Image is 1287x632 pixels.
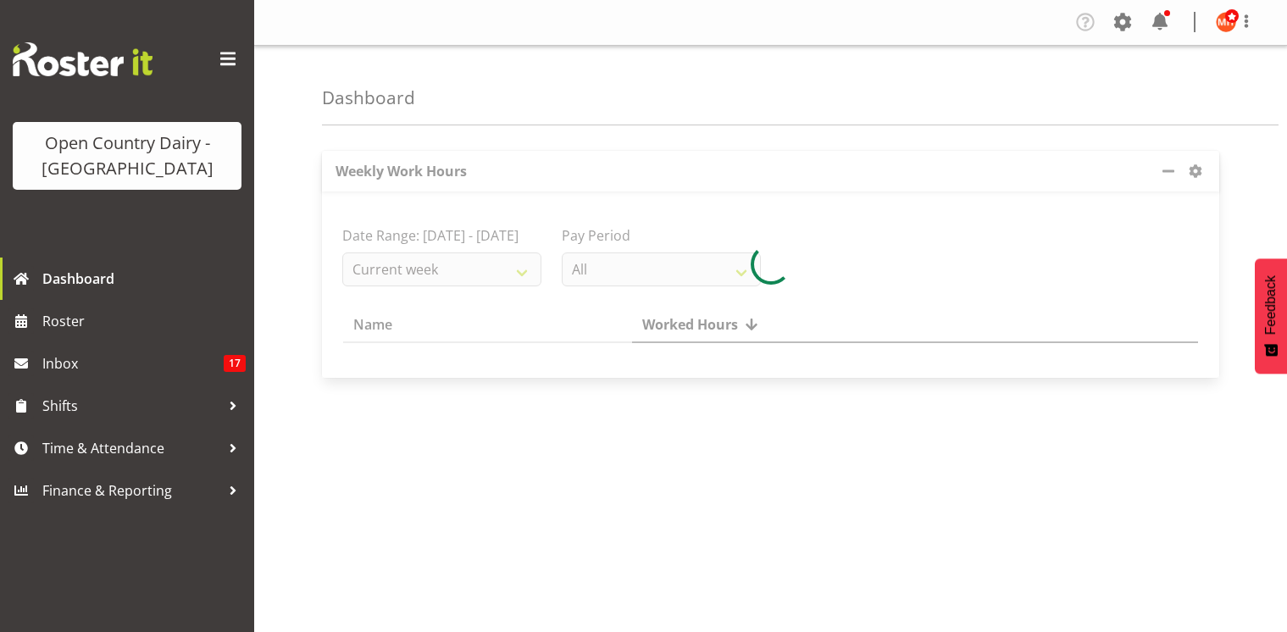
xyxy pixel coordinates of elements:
[42,478,220,503] span: Finance & Reporting
[30,130,225,181] div: Open Country Dairy - [GEOGRAPHIC_DATA]
[42,308,246,334] span: Roster
[1216,12,1236,32] img: milkreception-horotiu8286.jpg
[42,393,220,419] span: Shifts
[224,355,246,372] span: 17
[42,266,246,291] span: Dashboard
[1255,258,1287,374] button: Feedback - Show survey
[322,88,415,108] h4: Dashboard
[1263,275,1279,335] span: Feedback
[42,435,220,461] span: Time & Attendance
[13,42,153,76] img: Rosterit website logo
[42,351,224,376] span: Inbox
